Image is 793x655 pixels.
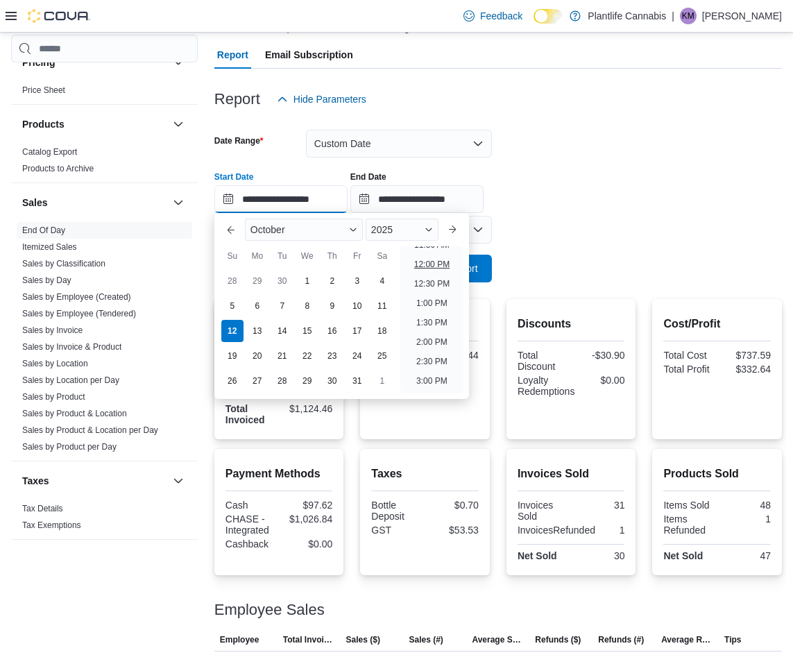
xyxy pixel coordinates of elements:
div: day-2 [321,270,343,292]
div: day-4 [371,270,393,292]
a: Sales by Product [22,392,85,402]
span: Sales by Invoice & Product [22,341,121,352]
li: 3:30 PM [411,392,453,409]
a: Sales by Product & Location [22,409,127,418]
button: Next month [441,219,463,241]
div: -$30.90 [574,350,624,361]
li: 1:30 PM [411,314,453,331]
div: 1 [601,525,624,536]
button: Custom Date [306,130,492,158]
div: Kati Michalec [680,8,697,24]
div: Total Discount [518,350,568,372]
div: day-1 [371,370,393,392]
input: Dark Mode [534,9,563,24]
button: Products [22,117,167,131]
div: Mo [246,245,268,267]
span: 2025 [371,224,393,235]
span: Tax Details [22,503,63,514]
div: 47 [720,550,771,561]
h2: Taxes [371,466,479,482]
li: 2:00 PM [411,334,453,350]
span: Tax Exemptions [22,520,81,531]
div: day-27 [246,370,268,392]
button: Taxes [22,474,167,488]
button: Products [170,116,187,133]
a: Sales by Invoice & Product [22,342,121,352]
button: Pricing [170,54,187,71]
span: Sales by Location [22,358,88,369]
a: Sales by Location [22,359,88,368]
span: Report [217,41,248,69]
div: day-23 [321,345,343,367]
div: GST [371,525,422,536]
a: Catalog Export [22,147,77,157]
h3: Products [22,117,65,131]
div: Tu [271,245,293,267]
span: Itemized Sales [22,241,77,253]
li: 1:00 PM [411,295,453,312]
a: Price Sheet [22,85,65,95]
div: October, 2025 [220,269,395,393]
div: day-12 [221,320,244,342]
div: Button. Open the year selector. 2025 is currently selected. [366,219,438,241]
span: Feedback [480,9,522,23]
ul: Time [400,246,463,393]
div: day-9 [321,295,343,317]
a: Sales by Product & Location per Day [22,425,158,435]
h2: Discounts [518,316,625,332]
div: Su [221,245,244,267]
span: Average Sale [472,634,524,645]
div: Sales [11,222,198,461]
h2: Cost/Profit [663,316,771,332]
span: Sales by Product per Day [22,441,117,452]
label: End Date [350,171,386,182]
button: Taxes [170,473,187,489]
div: $737.59 [720,350,771,361]
div: day-15 [296,320,318,342]
li: 3:00 PM [411,373,453,389]
div: day-20 [246,345,268,367]
div: Invoices Sold [518,500,568,522]
div: $1,026.84 [282,513,332,525]
div: day-5 [221,295,244,317]
li: 12:00 PM [409,256,455,273]
li: 12:30 PM [409,275,455,292]
div: day-19 [221,345,244,367]
strong: Total Invoiced [225,403,265,425]
div: day-10 [346,295,368,317]
div: Pricing [11,82,198,104]
div: Products [11,144,198,182]
a: Sales by Employee (Created) [22,292,131,302]
div: $0.00 [282,538,332,550]
h2: Invoices Sold [518,466,625,482]
div: 48 [720,500,771,511]
span: Tips [724,634,741,645]
div: day-28 [221,270,244,292]
p: [PERSON_NAME] [702,8,782,24]
div: Cash [225,500,276,511]
div: 30 [574,550,624,561]
span: Sales by Employee (Created) [22,291,131,303]
div: day-24 [346,345,368,367]
h2: Products Sold [663,466,771,482]
div: day-7 [271,295,293,317]
div: day-28 [271,370,293,392]
div: day-11 [371,295,393,317]
button: Sales [22,196,167,210]
div: Items Sold [663,500,714,511]
div: $53.53 [428,525,479,536]
span: Catalog Export [22,146,77,158]
div: $33.44 [428,350,479,361]
span: Refunds (#) [598,634,644,645]
a: Sales by Classification [22,259,105,269]
div: day-13 [246,320,268,342]
div: $0.70 [428,500,479,511]
strong: Net Sold [518,550,557,561]
span: Hide Parameters [293,92,366,106]
span: Sales ($) [346,634,380,645]
button: Pricing [22,56,167,69]
span: Email Subscription [265,41,353,69]
button: Hide Parameters [271,85,372,113]
span: Sales (#) [409,634,443,645]
a: Sales by Invoice [22,325,83,335]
